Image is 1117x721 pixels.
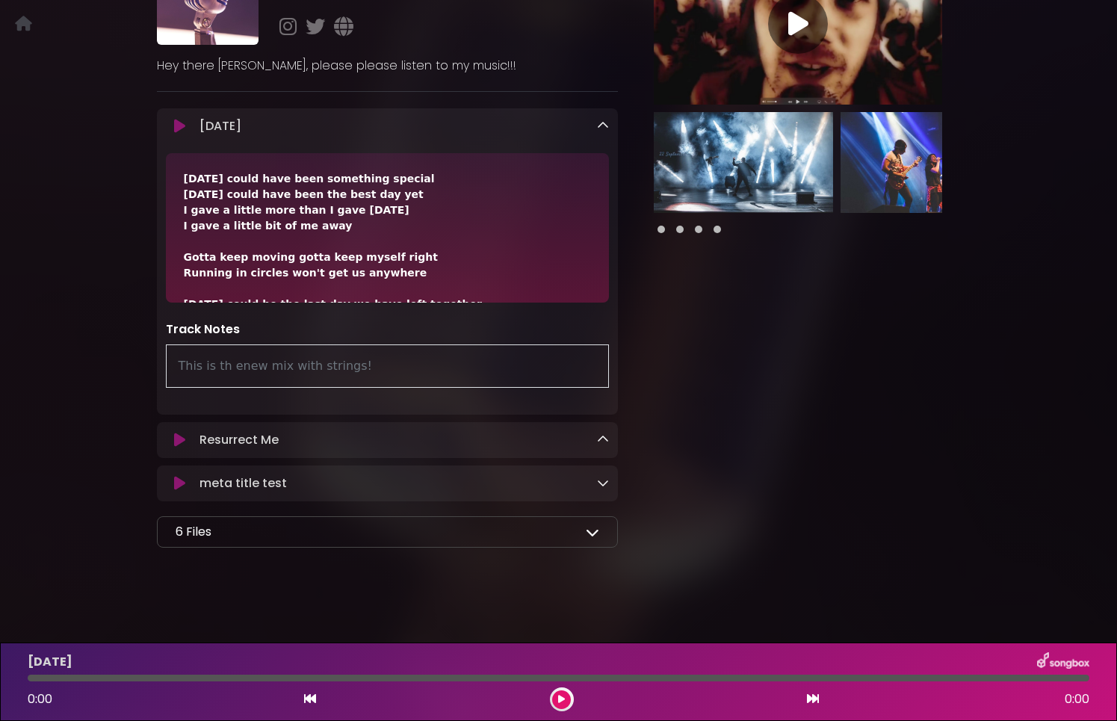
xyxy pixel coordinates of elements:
[841,112,1020,213] img: YqBg32uRSRuxjNOWVXoN
[157,57,619,75] p: Hey there [PERSON_NAME], please please listen to my music!!!
[654,112,833,213] img: vP8Tv4EvQEmzBDIuvXqE
[166,344,610,388] div: This is th enew mix with strings!
[176,523,211,541] p: 6 Files
[199,474,287,492] p: meta title test
[199,431,279,449] p: Resurrect Me
[166,321,610,338] p: Track Notes
[199,117,241,135] p: [DATE]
